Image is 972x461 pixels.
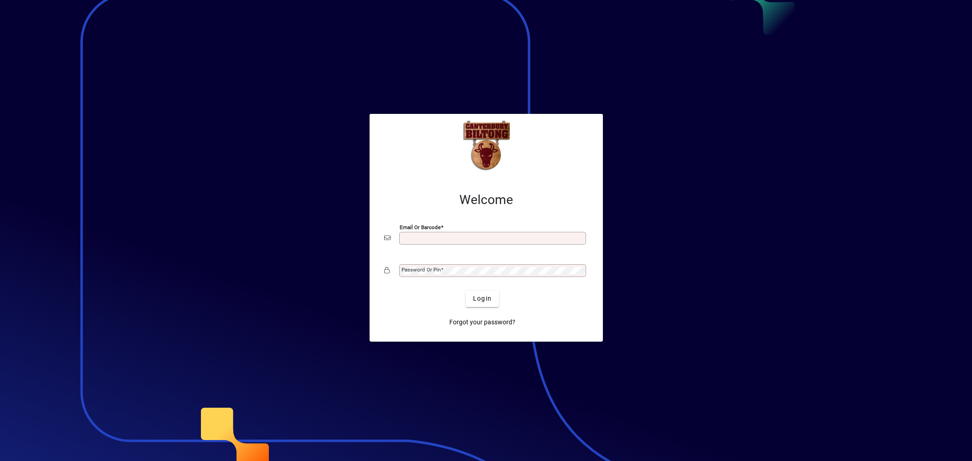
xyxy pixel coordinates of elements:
mat-label: Email or Barcode [400,224,441,230]
h2: Welcome [384,192,588,208]
mat-label: Password or Pin [401,266,441,273]
span: Forgot your password? [449,318,515,327]
a: Forgot your password? [446,314,519,331]
button: Login [466,291,499,307]
span: Login [473,294,492,303]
